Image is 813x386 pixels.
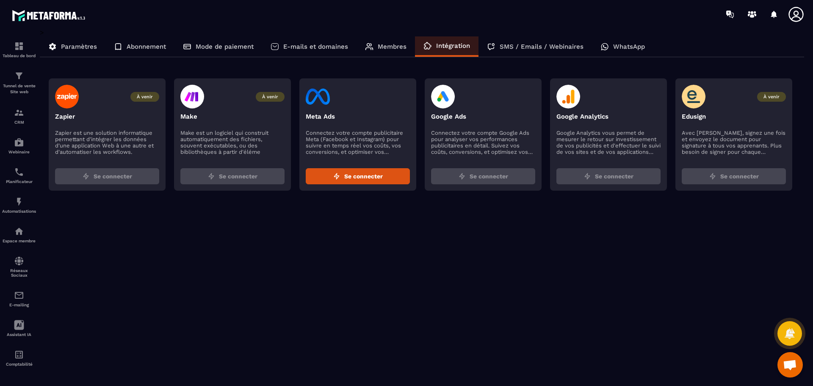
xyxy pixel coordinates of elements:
p: CRM [2,120,36,125]
button: Se connecter [55,168,159,184]
p: Webinaire [2,150,36,154]
a: formationformationCRM [2,101,36,131]
p: E-mailing [2,303,36,307]
span: Se connecter [595,172,633,181]
p: Zapier est une solution informatique permettant d'intégrer les données d'une application Web à un... [55,130,159,155]
a: Assistant IA [2,314,36,343]
span: Se connecter [470,172,508,181]
p: Make [180,113,285,120]
p: Membres [378,43,406,50]
p: Tableau de bord [2,53,36,58]
p: Abonnement [127,43,166,50]
img: formation [14,108,24,118]
img: zap.8ac5aa27.svg [333,173,340,180]
span: Se connecter [219,172,257,181]
p: Make est un logiciel qui construit automatiquement des fichiers, souvent exécutables, ou des bibl... [180,130,285,155]
p: Espace membre [2,239,36,243]
img: formation [14,71,24,81]
p: Mode de paiement [196,43,254,50]
p: Comptabilité [2,362,36,367]
p: Zapier [55,113,159,120]
img: zap.8ac5aa27.svg [83,173,89,180]
span: À venir [130,92,159,102]
img: zapier-logo.003d59f5.svg [55,85,79,108]
p: Connectez votre compte Google Ads pour analyser vos performances publicitaires en détail. Suivez ... [431,130,535,155]
button: Se connecter [682,168,786,184]
span: À venir [757,92,786,102]
p: Tunnel de vente Site web [2,83,36,95]
span: Se connecter [94,172,132,181]
img: zap.8ac5aa27.svg [208,173,215,180]
img: edusign-logo.5fe905fa.svg [682,85,706,108]
p: Réseaux Sociaux [2,268,36,278]
img: logo [12,8,88,23]
p: Avec [PERSON_NAME], signez une fois et envoyez le document pour signature à tous vos apprenants. ... [682,130,786,155]
a: automationsautomationsAutomatisations [2,190,36,220]
p: Paramètres [61,43,97,50]
img: formation [14,41,24,51]
p: Connectez votre compte publicitaire Meta (Facebook et Instagram) pour suivre en temps réel vos co... [306,130,410,155]
p: Google Ads [431,113,535,120]
span: Se connecter [720,172,759,181]
p: SMS / Emails / Webinaires [500,43,583,50]
div: > [40,28,805,203]
img: email [14,290,24,300]
a: formationformationTunnel de vente Site web [2,64,36,101]
img: social-network [14,256,24,266]
img: make-logo.47d65c36.svg [180,85,204,108]
a: emailemailE-mailing [2,284,36,314]
img: scheduler [14,167,24,177]
p: Assistant IA [2,332,36,337]
img: automations [14,137,24,147]
p: Planificateur [2,179,36,184]
p: E-mails et domaines [283,43,348,50]
a: social-networksocial-networkRéseaux Sociaux [2,250,36,284]
p: Meta Ads [306,113,410,120]
p: Google Analytics vous permet de mesurer le retour sur investissement de vos publicités et d'effec... [556,130,661,155]
a: schedulerschedulerPlanificateur [2,161,36,190]
p: Intégration [436,42,470,50]
a: accountantaccountantComptabilité [2,343,36,373]
img: zap.8ac5aa27.svg [709,173,716,180]
img: zap.8ac5aa27.svg [584,173,591,180]
p: Google Analytics [556,113,661,120]
img: google-analytics-logo.594682c4.svg [556,85,581,108]
p: Automatisations [2,209,36,214]
p: Edusign [682,113,786,120]
img: automations [14,226,24,236]
button: Se connecter [180,168,285,184]
button: Se connecter [306,168,410,184]
img: google-ads-logo.4cdbfafa.svg [431,85,455,108]
button: Se connecter [556,168,661,184]
img: accountant [14,350,24,360]
div: Ouvrir le chat [777,352,803,378]
img: facebook-logo.eb727249.svg [306,85,330,108]
a: formationformationTableau de bord [2,35,36,64]
img: zap.8ac5aa27.svg [459,173,465,180]
img: automations [14,197,24,207]
a: automationsautomationsWebinaire [2,131,36,161]
span: Se connecter [344,172,383,181]
button: Se connecter [431,168,535,184]
span: À venir [256,92,285,102]
p: WhatsApp [613,43,645,50]
a: automationsautomationsEspace membre [2,220,36,250]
